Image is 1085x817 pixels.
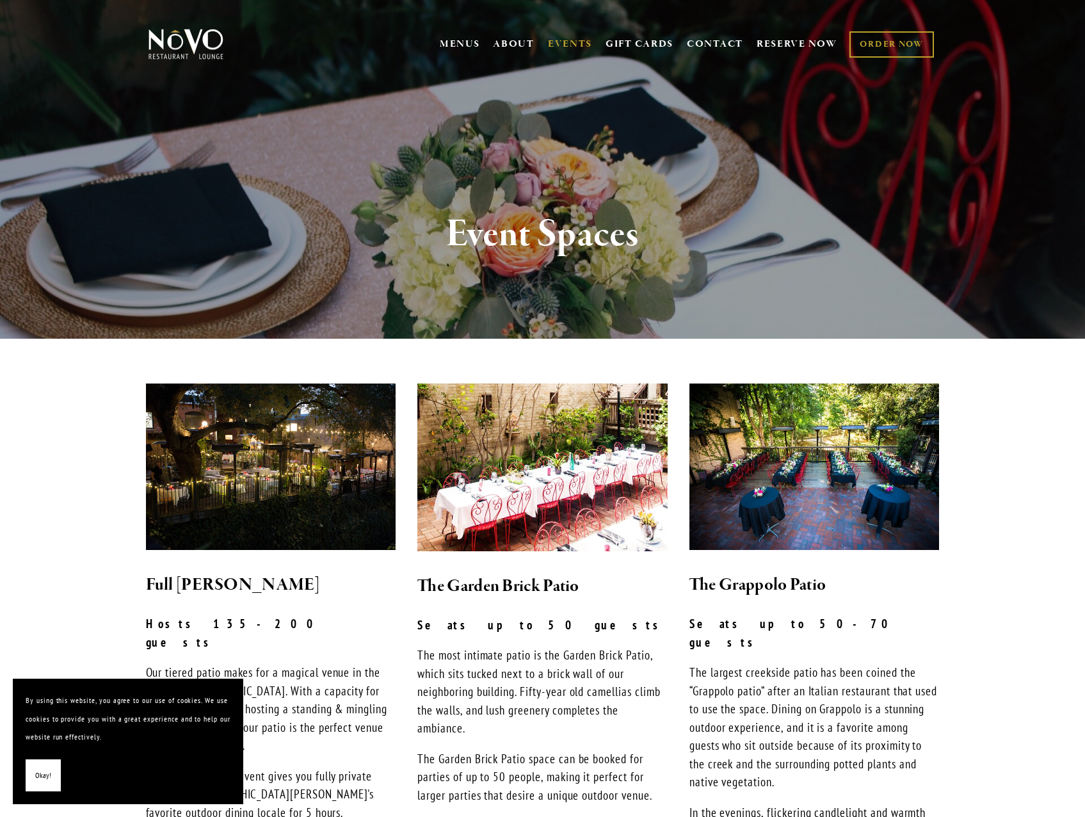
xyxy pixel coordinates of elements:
p: The Garden Brick Patio space can be booked for parties of up to 50 people, making it perfect for ... [417,750,668,805]
strong: Event Spaces [446,210,639,259]
img: bricks.jpg [417,384,668,551]
a: ORDER NOW [849,31,933,58]
img: Our Grappolo Patio seats 50 to 70 guests. [689,384,940,550]
img: novo-restaurant-lounge-patio-33_v2.jpg [146,384,396,550]
img: Novo Restaurant &amp; Lounge [146,28,226,60]
a: GIFT CARDS [606,32,673,56]
strong: Hosts 135-200 guests [146,616,337,650]
span: Okay! [35,766,51,785]
button: Okay! [26,759,61,792]
p: By using this website, you agree to our use of cookies. We use cookies to provide you with a grea... [26,692,230,747]
section: Cookie banner [13,679,243,804]
a: RESERVE NOW [757,32,837,56]
h2: The Garden Brick Patio [417,573,668,600]
strong: Seats up to 50 guests [417,617,666,633]
a: CONTACT [687,32,743,56]
p: Our tiered patio makes for a magical venue in the Heart of [GEOGRAPHIC_DATA]. With a capacity for... [146,663,396,755]
h2: Full [PERSON_NAME] [146,572,396,599]
a: EVENTS [548,38,592,51]
a: MENUS [440,38,480,51]
strong: Seats up to 50-70 guests [689,616,912,650]
p: The largest creekside patio has been coined the “Grappolo patio” after an Italian restaurant that... [689,663,940,791]
a: ABOUT [493,38,534,51]
h2: The Grappolo Patio [689,572,940,599]
p: The most intimate patio is the Garden Brick Patio, which sits tucked next to a brick wall of our ... [417,646,668,738]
